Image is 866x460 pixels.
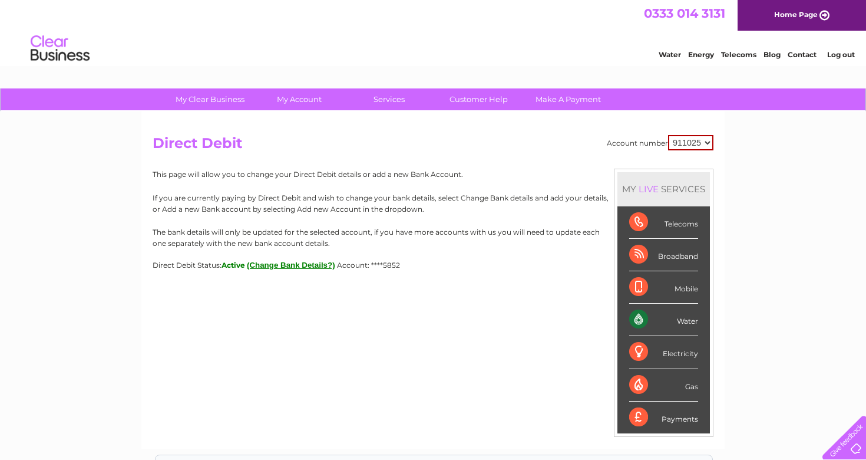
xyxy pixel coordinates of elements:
a: Telecoms [721,50,756,59]
a: Energy [688,50,714,59]
div: Payments [629,402,698,433]
a: My Clear Business [161,88,259,110]
a: Water [659,50,681,59]
h2: Direct Debit [153,135,713,157]
p: The bank details will only be updated for the selected account, if you have more accounts with us... [153,226,713,249]
button: (Change Bank Details?) [247,261,335,270]
a: Log out [827,50,855,59]
div: Electricity [629,336,698,369]
a: Blog [763,50,781,59]
div: Account number [607,135,713,150]
img: logo.png [30,31,90,67]
div: Telecoms [629,206,698,239]
div: LIVE [636,183,661,195]
span: Active [222,261,245,270]
p: If you are currently paying by Direct Debit and wish to change your bank details, select Change B... [153,192,713,215]
a: Services [341,88,438,110]
a: 0333 014 3131 [644,6,725,21]
div: Clear Business is a trading name of Verastar Limited (registered in [GEOGRAPHIC_DATA] No. 3667643... [156,6,712,57]
a: My Account [251,88,348,110]
a: Customer Help [430,88,527,110]
p: This page will allow you to change your Direct Debit details or add a new Bank Account. [153,169,713,180]
div: Direct Debit Status: [153,261,713,270]
div: Gas [629,369,698,402]
div: Broadband [629,239,698,271]
a: Make A Payment [520,88,617,110]
div: MY SERVICES [617,172,710,206]
a: Contact [788,50,817,59]
div: Mobile [629,271,698,304]
div: Water [629,304,698,336]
